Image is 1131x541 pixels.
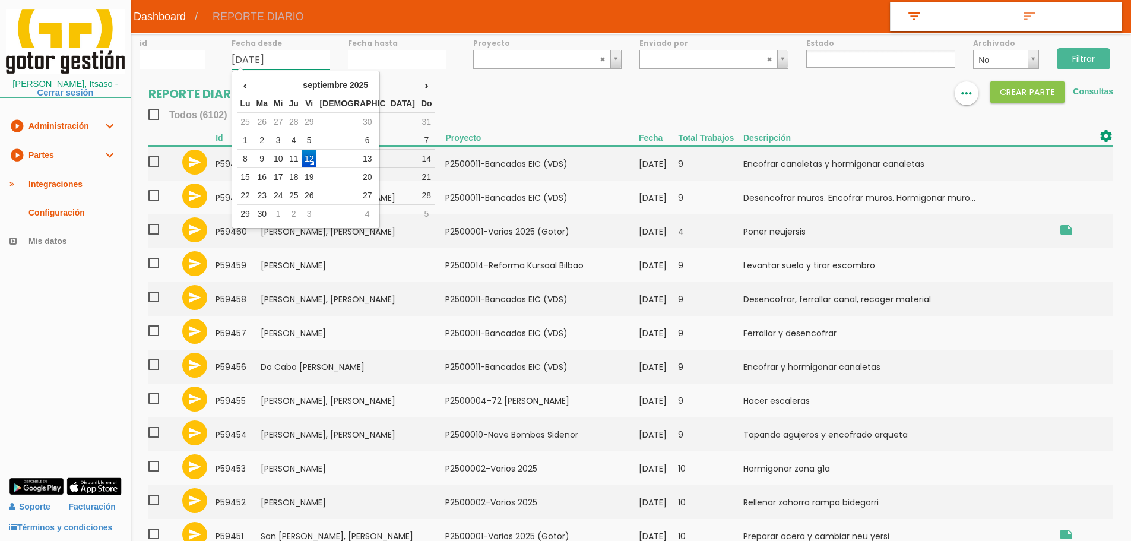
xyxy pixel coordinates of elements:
th: › [418,76,435,94]
a: Soporte [9,502,50,511]
td: Do Cabo [PERSON_NAME] [261,350,445,384]
td: 26 [302,186,317,205]
td: 10 [678,485,743,519]
td: P2500011-Bancadas EIC (VDS) [445,350,638,384]
td: 28 [286,113,302,131]
img: google-play.png [9,477,64,495]
td: 5 [302,131,317,150]
td: [DATE] [639,451,678,485]
td: Hormigonar zona g1a [743,451,1052,485]
i: send [188,257,202,271]
th: Fecha [639,129,678,146]
a: Consultas [1073,87,1113,96]
td: 12 [302,150,317,168]
th: Ju [286,94,302,113]
td: 11 [286,150,302,168]
label: Fecha desde [232,38,330,48]
td: 13 [316,150,417,168]
td: 5 [418,205,435,223]
td: [PERSON_NAME], [PERSON_NAME] [261,282,445,316]
td: 29 [302,113,317,131]
th: Do [418,94,435,113]
td: 27 [316,186,417,205]
a: No [973,50,1038,69]
a: Crear PARTE [990,87,1065,96]
td: 28 [418,186,435,205]
a: Términos y condiciones [9,523,112,532]
td: P2500011-Bancadas EIC (VDS) [445,181,638,214]
a: Cerrar sesión [37,88,94,97]
td: 27 [271,113,286,131]
td: 6 [316,131,417,150]
td: 59459 [216,248,261,282]
td: Encofrar y hormigonar canaletas [743,350,1052,384]
td: 59455 [216,384,261,417]
td: 9 [678,248,743,282]
label: Estado [806,38,955,48]
span: REPORTE DIARIO [204,2,313,31]
td: Tapando agujeros y encofrado arqueta [743,417,1052,451]
i: send [188,493,202,508]
td: 3 [302,205,317,223]
td: 1 [271,205,286,223]
i: expand_more [102,112,116,140]
td: 30 [254,205,271,223]
img: itcons-logo [6,9,125,74]
td: Desencofrar, ferrallar canal, recoger material [743,282,1052,316]
td: 24 [271,186,286,205]
i: send [188,290,202,305]
td: [DATE] [639,316,678,350]
i: sort [1020,9,1039,24]
td: 59462 [216,146,261,181]
a: filter_list [891,2,1006,31]
td: 2 [286,205,302,223]
td: 9 [678,417,743,451]
input: Filtrar [1057,48,1110,69]
i: expand_more [102,141,116,169]
td: Encofrar canaletas y hormigonar canaletas [743,146,1052,181]
td: 3 [271,131,286,150]
td: P2500011-Bancadas EIC (VDS) [445,282,638,316]
th: Lu [237,94,253,113]
td: 8 [237,150,253,168]
td: 10 [678,451,743,485]
td: 20 [316,168,417,186]
td: [DATE] [639,282,678,316]
td: Levantar suelo y tirar escombro [743,248,1052,282]
td: 9 [254,150,271,168]
td: 9 [678,146,743,181]
i: Bidegorri lamiako [1059,223,1073,237]
td: [DATE] [639,248,678,282]
td: P2500002-Varios 2025 [445,485,638,519]
td: 25 [237,113,253,131]
i: send [188,324,202,338]
td: [PERSON_NAME] [261,451,445,485]
td: [DATE] [639,214,678,248]
td: P2500002-Varios 2025 [445,451,638,485]
i: play_circle_filled [9,141,24,169]
td: 25 [286,186,302,205]
td: 23 [254,186,271,205]
a: sort [1006,2,1122,31]
th: Descripción [743,129,1052,146]
i: play_circle_filled [9,112,24,140]
td: Desencofrar muros. Encofrar muros. Hormigonar muro... [743,181,1052,214]
td: [PERSON_NAME], [PERSON_NAME] [261,417,445,451]
td: [PERSON_NAME] [261,248,445,282]
td: 9 [678,316,743,350]
td: [DATE] [639,181,678,214]
td: 9 [678,181,743,214]
i: more_horiz [959,81,974,105]
th: Total Trabajos [678,129,743,146]
label: Archivado [973,38,1038,48]
label: id [140,38,205,48]
td: 19 [302,168,317,186]
td: 22 [237,186,253,205]
i: send [188,392,202,406]
td: 9 [678,350,743,384]
i: filter_list [905,9,924,24]
td: 59456 [216,350,261,384]
i: send [188,358,202,372]
td: 21 [418,168,435,186]
td: 4 [316,205,417,223]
